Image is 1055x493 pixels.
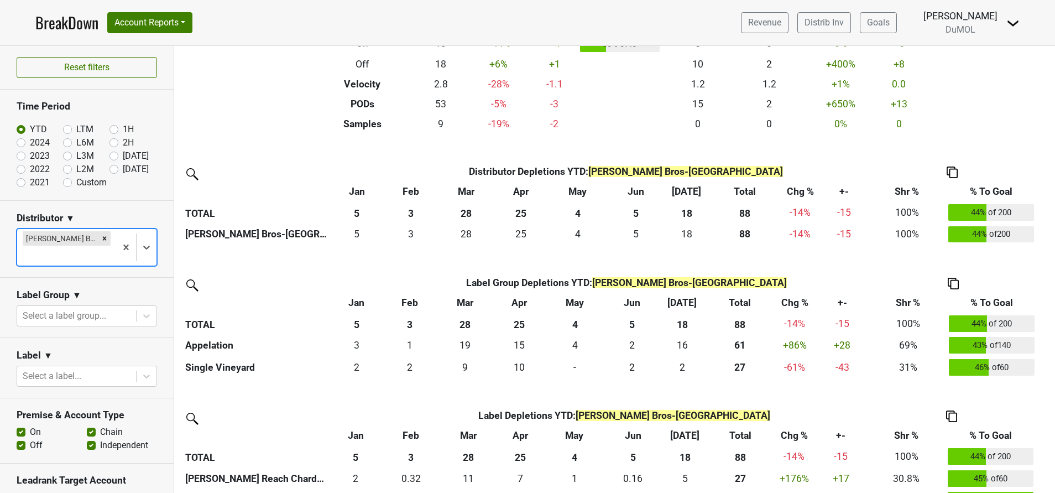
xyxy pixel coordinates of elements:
span: [PERSON_NAME] Bros-[GEOGRAPHIC_DATA] [588,166,783,177]
th: 5 [603,446,662,468]
th: 88 [710,201,780,224]
td: 10 [662,54,734,74]
th: TOTAL [182,201,330,224]
span: DuMOL [946,24,975,35]
td: 5.33 [330,224,384,246]
th: Jan: activate to sort column ascending [330,426,382,446]
th: 3 [384,201,437,224]
div: +17 [817,471,865,486]
td: 14.81 [493,335,545,357]
th: Jun: activate to sort column ascending [608,181,664,201]
label: Custom [76,176,107,189]
th: Feb: activate to sort column ascending [383,293,436,313]
div: -43 [818,360,867,375]
td: 9 [417,114,466,134]
th: [PERSON_NAME] Reach Chardonnay [182,468,330,490]
th: Total: activate to sort column ascending [705,293,774,313]
label: LTM [76,123,93,136]
th: May: activate to sort column ascending [545,426,603,446]
th: 27.330 [705,356,774,378]
td: -15 [814,446,867,468]
td: -19 % [465,114,532,134]
th: &nbsp;: activate to sort column ascending [182,293,330,313]
td: +86 % [775,335,816,357]
th: Mar: activate to sort column ascending [437,181,495,201]
td: 2 [330,356,383,378]
td: 1.2 [662,74,734,94]
td: 19.16 [436,335,493,357]
label: YTD [30,123,47,136]
span: ▼ [44,349,53,362]
th: Appelation [182,335,330,357]
th: Apr: activate to sort column ascending [495,181,547,201]
div: 5 [665,471,704,486]
td: 2.32 [605,335,659,357]
th: Total: activate to sort column ascending [707,426,774,446]
th: Shr %: activate to sort column ascending [868,426,946,446]
div: 88 [713,227,777,241]
td: 28.16 [437,224,495,246]
td: -2 [532,114,577,134]
th: Single Vineyard [182,356,330,378]
td: -61 % [775,356,816,378]
div: 0.32 [384,471,438,486]
th: [PERSON_NAME] Bros-[GEOGRAPHIC_DATA] [182,224,330,246]
th: Jul: activate to sort column ascending [663,181,710,201]
img: filter [182,276,200,293]
div: 1 [548,471,600,486]
th: 25 [495,446,545,468]
td: 2.33 [605,356,659,378]
div: 3 [387,227,435,241]
th: 3 [383,313,436,335]
td: 0.16 [603,468,662,490]
h3: Label Group [17,289,70,301]
th: Distributor Depletions YTD : [384,162,868,181]
td: -3 [532,94,577,114]
img: filter [182,409,200,427]
div: [PERSON_NAME] Bros-[GEOGRAPHIC_DATA] [23,231,98,246]
div: 3 [332,338,380,352]
div: +28 [818,338,867,352]
div: 18 [666,227,707,241]
th: Jan: activate to sort column ascending [330,181,384,201]
label: L3M [76,149,94,163]
td: 3.33 [330,335,383,357]
td: -14 % [780,224,821,246]
div: 4 [550,227,605,241]
th: +-: activate to sort column ascending [814,426,867,446]
th: 18 [662,446,707,468]
th: 25 [495,201,547,224]
td: 0 [876,114,922,134]
label: L6M [76,136,94,149]
td: 3.48 [384,224,437,246]
td: 2 [734,54,805,74]
th: Jan: activate to sort column ascending [330,293,383,313]
th: 3 [382,446,441,468]
td: -28 % [465,74,532,94]
div: - [547,360,603,375]
div: 25 [498,227,545,241]
div: 5 [611,227,661,241]
td: +1 % [805,74,876,94]
label: On [30,425,41,439]
div: 5 [332,227,381,241]
h3: Leadrank Target Account [17,475,157,486]
img: filter [182,164,200,182]
td: 18 [417,54,466,74]
div: 2 [332,471,379,486]
div: 7 [498,471,542,486]
th: Apr: activate to sort column ascending [495,426,545,446]
td: -5 % [465,94,532,114]
th: May: activate to sort column ascending [547,181,608,201]
label: 2024 [30,136,50,149]
th: 5 [605,313,659,335]
th: Apr: activate to sort column ascending [493,293,545,313]
div: 10 [496,360,542,375]
div: 11 [443,471,493,486]
td: +400 % [805,54,876,74]
td: 4 [545,335,605,357]
div: 2 [608,360,656,375]
th: 27.120 [707,468,774,490]
th: Jul: activate to sort column ascending [662,426,707,446]
th: 4 [545,313,605,335]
